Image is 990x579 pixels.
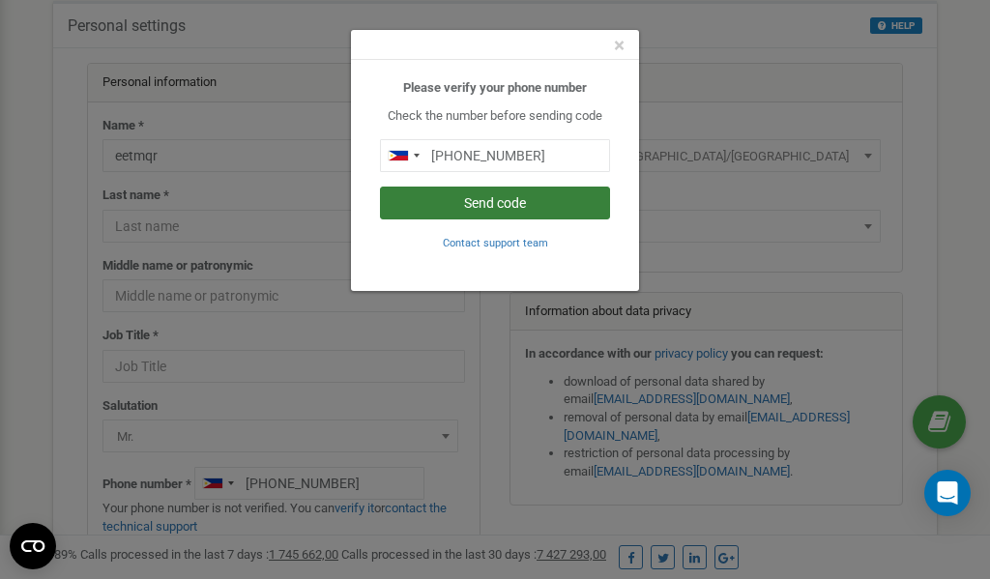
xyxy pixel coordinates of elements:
button: Close [614,36,625,56]
div: Open Intercom Messenger [924,470,971,516]
div: Telephone country code [381,140,425,171]
button: Send code [380,187,610,219]
b: Please verify your phone number [403,80,587,95]
a: Contact support team [443,235,548,249]
button: Open CMP widget [10,523,56,569]
span: × [614,34,625,57]
p: Check the number before sending code [380,107,610,126]
small: Contact support team [443,237,548,249]
input: 0905 123 4567 [380,139,610,172]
